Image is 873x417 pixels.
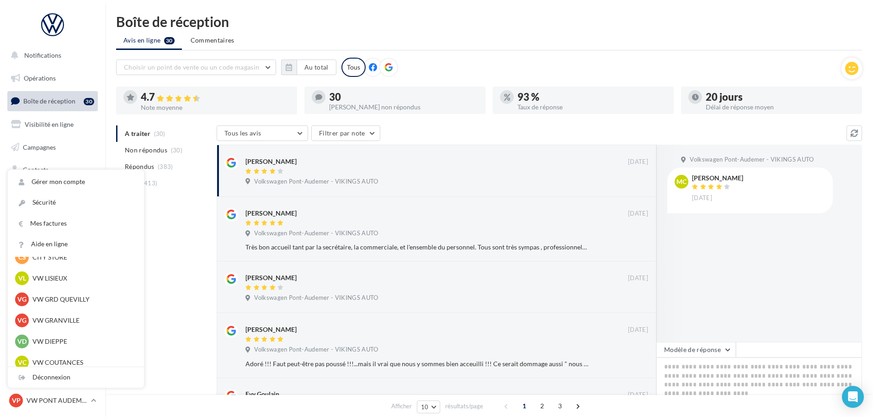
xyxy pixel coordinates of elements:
div: [PERSON_NAME] [245,273,297,282]
a: Opérations [5,69,100,88]
span: Contacts [23,166,48,173]
span: VG [17,316,27,325]
span: [DATE] [628,274,648,282]
button: Tous les avis [217,125,308,141]
a: Boîte de réception30 [5,91,100,111]
p: VW LISIEUX [32,274,133,283]
a: PLV et print personnalisable [5,228,100,255]
span: Boîte de réception [23,97,75,105]
span: 3 [553,399,567,413]
div: Adoré !!! Faut peut-être pas poussé !!!...mais il vrai que nous y sommes bien acceuilli !!! Ce se... [245,359,589,368]
span: (383) [158,163,173,170]
span: [DATE] [628,158,648,166]
span: VL [18,274,26,283]
span: [DATE] [628,326,648,334]
span: VG [17,295,27,304]
span: Volkswagen Pont-Audemer - VIKINGS AUTO [254,178,378,186]
a: Visibilité en ligne [5,115,100,134]
span: [DATE] [628,391,648,399]
span: MC [676,177,687,186]
span: [DATE] [628,210,648,218]
div: Open Intercom Messenger [842,386,864,408]
span: Opérations [24,74,56,82]
p: VW DIEPPE [32,337,133,346]
button: Notifications [5,46,96,65]
span: Notifications [24,51,61,59]
div: Boîte de réception [116,15,862,28]
a: Campagnes [5,138,100,157]
span: Non répondus [125,146,167,155]
div: 20 jours [706,92,855,102]
span: (413) [142,179,158,187]
div: [PERSON_NAME] [692,175,743,181]
div: [PERSON_NAME] non répondus [329,104,478,110]
div: Taux de réponse [517,104,666,110]
a: Mes factures [8,213,144,234]
button: Au total [297,60,336,75]
div: [PERSON_NAME] [245,209,297,218]
span: 2 [535,399,549,413]
span: Volkswagen Pont-Audemer - VIKINGS AUTO [254,229,378,238]
div: Evy Goulain [245,390,279,399]
span: Choisir un point de vente ou un code magasin [124,63,259,71]
button: 10 [417,401,440,413]
a: Médiathèque [5,183,100,202]
a: Calendrier [5,206,100,225]
div: Très bon accueil tant par la secrétaire, la commerciale, et l'ensemble du personnel. Tous sont tr... [245,243,589,252]
span: Volkswagen Pont-Audemer - VIKINGS AUTO [254,346,378,354]
div: [PERSON_NAME] [245,157,297,166]
span: Visibilité en ligne [25,120,74,128]
a: Sécurité [8,192,144,213]
span: VC [18,358,27,367]
span: Volkswagen Pont-Audemer - VIKINGS AUTO [254,294,378,302]
p: VW COUTANCES [32,358,133,367]
p: CITY STORE [32,253,133,262]
span: [DATE] [692,194,712,202]
div: Note moyenne [141,104,290,111]
div: 30 [329,92,478,102]
span: 1 [517,399,532,413]
div: Déconnexion [8,367,144,388]
span: Tous les avis [224,129,261,137]
a: Aide en ligne [8,234,144,255]
div: 4.7 [141,92,290,103]
span: Répondus [125,162,154,171]
span: Campagnes [23,143,56,151]
span: résultats/page [445,402,483,411]
button: Au total [281,60,336,75]
p: VW GRANVILLE [32,316,133,325]
a: Campagnes DataOnDemand [5,259,100,286]
p: VW GRD QUEVILLY [32,295,133,304]
button: Modèle de réponse [656,342,736,357]
div: Délai de réponse moyen [706,104,855,110]
p: VW PONT AUDEMER [27,396,87,405]
button: Choisir un point de vente ou un code magasin [116,60,276,75]
span: Commentaires [191,36,234,45]
a: VP VW PONT AUDEMER [7,392,98,409]
a: Gérer mon compte [8,172,144,192]
span: Afficher [391,402,412,411]
span: 10 [421,403,429,411]
a: Contacts [5,160,100,179]
div: 30 [84,98,94,105]
button: Filtrer par note [311,125,380,141]
div: Tous [341,58,366,77]
span: Volkswagen Pont-Audemer - VIKINGS AUTO [690,156,814,164]
div: [PERSON_NAME] [245,325,297,334]
span: VP [12,396,21,405]
div: 93 % [517,92,666,102]
span: (30) [171,146,182,154]
span: CS [18,253,26,262]
span: VD [17,337,27,346]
